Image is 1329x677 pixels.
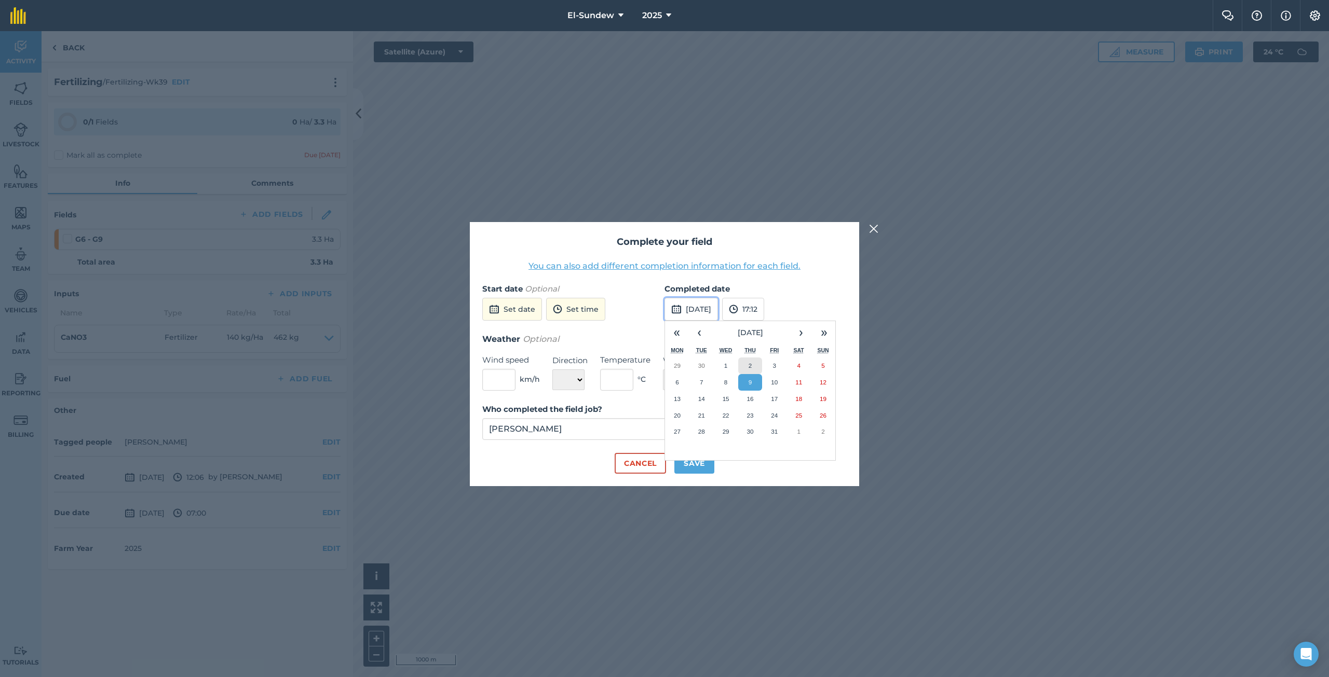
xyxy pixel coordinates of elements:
button: 12 October 2025 [811,374,835,391]
button: 18 October 2025 [786,391,811,407]
span: ° C [638,374,646,385]
button: Set time [546,298,605,321]
h3: Weather [482,333,847,346]
button: 19 October 2025 [811,391,835,407]
button: 20 October 2025 [665,407,689,424]
abbr: Thursday [744,347,756,353]
button: 17 October 2025 [762,391,786,407]
button: 23 October 2025 [738,407,763,424]
label: Temperature [600,354,650,366]
div: Open Intercom Messenger [1294,642,1319,667]
button: 4 October 2025 [786,357,811,374]
button: 25 October 2025 [786,407,811,424]
abbr: 31 October 2025 [771,428,778,435]
img: svg+xml;base64,PD94bWwgdmVyc2lvbj0iMS4wIiBlbmNvZGluZz0idXRmLTgiPz4KPCEtLSBHZW5lcmF0b3I6IEFkb2JlIE... [553,303,562,315]
abbr: 12 October 2025 [820,379,826,385]
button: 27 October 2025 [665,423,689,440]
abbr: 29 September 2025 [674,362,681,369]
abbr: 28 October 2025 [698,428,705,435]
abbr: 1 November 2025 [797,428,800,435]
abbr: 10 October 2025 [771,379,778,385]
button: 7 October 2025 [689,374,714,391]
button: 26 October 2025 [811,407,835,424]
button: [DATE] [664,298,718,321]
button: 28 October 2025 [689,423,714,440]
abbr: 2 November 2025 [821,428,824,435]
strong: Completed date [664,284,730,294]
abbr: 4 October 2025 [797,362,800,369]
img: svg+xml;base64,PD94bWwgdmVyc2lvbj0iMS4wIiBlbmNvZGluZz0idXRmLTgiPz4KPCEtLSBHZW5lcmF0b3I6IEFkb2JlIE... [729,303,738,315]
abbr: 7 October 2025 [700,379,703,385]
span: 2025 [642,9,662,22]
abbr: 22 October 2025 [723,412,729,419]
button: 30 October 2025 [738,423,763,440]
abbr: 1 October 2025 [724,362,727,369]
abbr: 26 October 2025 [820,412,826,419]
button: 16 October 2025 [738,391,763,407]
button: 30 September 2025 [689,357,714,374]
button: 14 October 2025 [689,391,714,407]
abbr: 20 October 2025 [674,412,681,419]
abbr: 21 October 2025 [698,412,705,419]
img: A question mark icon [1251,10,1263,21]
span: [DATE] [738,328,763,337]
abbr: 8 October 2025 [724,379,727,385]
button: 1 November 2025 [786,423,811,440]
button: 29 October 2025 [714,423,738,440]
button: 22 October 2025 [714,407,738,424]
img: svg+xml;base64,PHN2ZyB4bWxucz0iaHR0cDovL3d3dy53My5vcmcvMjAwMC9zdmciIHdpZHRoPSIyMiIgaGVpZ2h0PSIzMC... [869,223,878,235]
button: Cancel [615,453,666,474]
abbr: 3 October 2025 [773,362,776,369]
button: 10 October 2025 [762,374,786,391]
abbr: 30 September 2025 [698,362,705,369]
abbr: 18 October 2025 [795,395,802,402]
abbr: 25 October 2025 [795,412,802,419]
button: « [665,321,688,344]
abbr: Friday [770,347,779,353]
img: A cog icon [1309,10,1321,21]
abbr: 15 October 2025 [723,395,729,402]
button: 9 October 2025 [738,374,763,391]
abbr: 29 October 2025 [723,428,729,435]
abbr: 30 October 2025 [747,428,753,435]
button: ‹ [688,321,711,344]
button: 3 October 2025 [762,357,786,374]
abbr: Wednesday [720,347,733,353]
abbr: 19 October 2025 [820,395,826,402]
label: Weather [663,354,714,367]
strong: Start date [482,284,523,294]
button: 5 October 2025 [811,357,835,374]
button: 1 October 2025 [714,357,738,374]
button: » [812,321,835,344]
em: Optional [525,284,559,294]
abbr: Monday [671,347,684,353]
button: Save [674,453,714,474]
button: [DATE] [711,321,790,344]
img: Two speech bubbles overlapping with the left bubble in the forefront [1222,10,1234,21]
button: 24 October 2025 [762,407,786,424]
button: 17:12 [722,298,764,321]
button: You can also add different completion information for each field. [528,260,801,272]
button: 29 September 2025 [665,357,689,374]
button: 2 November 2025 [811,423,835,440]
abbr: 16 October 2025 [747,395,753,402]
label: Direction [552,354,588,367]
img: fieldmargin Logo [10,7,26,24]
abbr: 23 October 2025 [747,412,753,419]
button: Set date [482,298,542,321]
button: 2 October 2025 [738,357,763,374]
abbr: Tuesday [696,347,707,353]
button: › [790,321,812,344]
button: 21 October 2025 [689,407,714,424]
strong: Who completed the field job? [482,404,602,414]
img: svg+xml;base64,PD94bWwgdmVyc2lvbj0iMS4wIiBlbmNvZGluZz0idXRmLTgiPz4KPCEtLSBHZW5lcmF0b3I6IEFkb2JlIE... [671,303,682,315]
button: 15 October 2025 [714,391,738,407]
abbr: 5 October 2025 [821,362,824,369]
abbr: Sunday [817,347,829,353]
button: 6 October 2025 [665,374,689,391]
button: 8 October 2025 [714,374,738,391]
abbr: 6 October 2025 [675,379,679,385]
abbr: 2 October 2025 [749,362,752,369]
span: El-Sundew [567,9,614,22]
abbr: 17 October 2025 [771,395,778,402]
